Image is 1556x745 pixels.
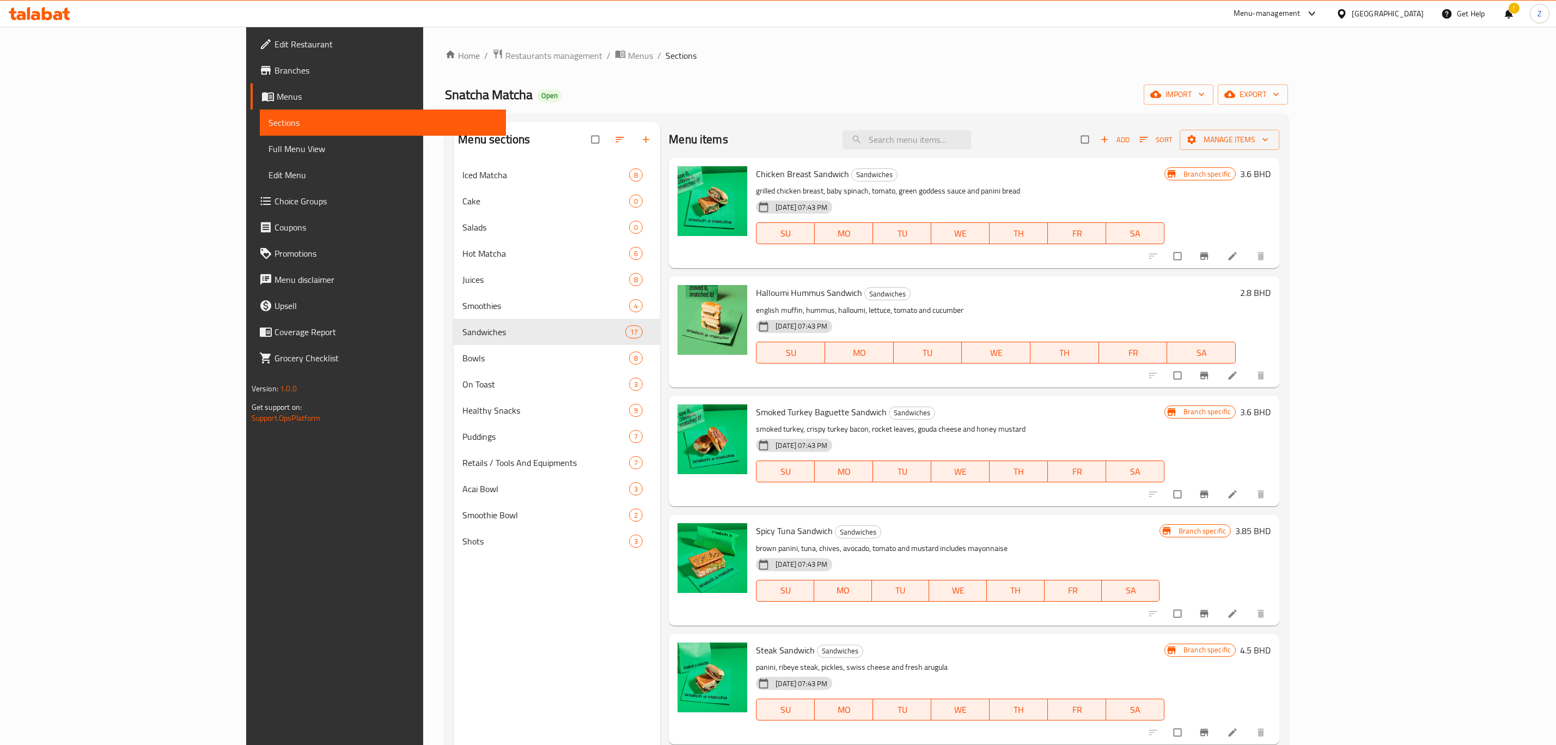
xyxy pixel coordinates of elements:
span: 6 [630,249,642,259]
span: Full Menu View [269,142,497,155]
div: Acai Bowl3 [454,476,660,502]
button: TH [1030,342,1099,364]
button: Manage items [1180,130,1279,150]
nav: breadcrumb [445,49,1288,63]
a: Edit Menu [260,162,506,188]
span: Select all sections [585,129,608,150]
span: FR [1052,226,1102,241]
span: Edit Menu [269,168,497,181]
button: SU [756,580,814,602]
button: WE [929,580,987,602]
a: Branches [251,57,506,83]
span: SU [761,345,821,361]
span: Branch specific [1179,645,1235,655]
span: Hot Matcha [462,247,629,260]
span: 3 [630,484,642,494]
span: Sandwiches [852,168,897,181]
div: On Toast3 [454,371,660,397]
div: Sandwiches [817,645,863,658]
div: items [629,273,643,286]
span: 0 [630,196,642,207]
div: Hot Matcha6 [454,240,660,266]
button: delete [1249,244,1275,268]
a: Restaurants management [492,49,602,63]
span: Sandwiches [865,288,910,300]
button: MO [825,342,894,364]
button: FR [1045,580,1102,602]
span: Sandwiches [835,526,881,538]
span: SA [1110,702,1160,718]
span: TH [991,583,1040,598]
img: Halloumi Hummus Sandwich [678,285,747,355]
div: Sandwiches [889,407,935,420]
button: TH [990,461,1048,482]
span: FR [1049,583,1098,598]
div: Sandwiches [864,287,911,300]
span: 8 [630,170,642,180]
img: Spicy Tuna Sandwich [678,523,747,593]
img: Smoked Turkey Baguette Sandwich [678,404,747,474]
span: FR [1052,702,1102,718]
h6: 3.6 BHD [1240,166,1271,181]
div: Healthy Snacks9 [454,397,660,423]
span: Salads [462,221,629,234]
button: delete [1249,482,1275,506]
div: Bowls8 [454,345,660,371]
div: Sandwiches17 [454,319,660,345]
div: Shots3 [454,528,660,554]
span: TU [876,583,925,598]
span: Sort sections [608,128,634,152]
span: WE [933,583,983,598]
span: Shots [462,535,629,548]
div: Retails / Tools And Equipments7 [454,450,660,476]
div: Cake [462,195,629,208]
span: 17 [626,327,642,337]
span: Branch specific [1179,169,1235,179]
a: Full Menu View [260,136,506,162]
span: Grocery Checklist [274,352,497,365]
span: TH [994,464,1044,480]
span: Smoothies [462,299,629,312]
button: SA [1167,342,1236,364]
span: 8 [630,275,642,285]
span: Spicy Tuna Sandwich [756,523,833,539]
p: panini, ribeye steak, pickles, swiss cheese and fresh arugula [756,661,1164,674]
span: Retails / Tools And Equipments [462,456,629,469]
div: Smoothie Bowl2 [454,502,660,528]
div: Iced Matcha [462,168,629,181]
p: brown panini, tuna, chives, avocado, tomato and mustard includes mayonnaise [756,542,1160,555]
button: SU [756,461,815,482]
nav: Menu sections [454,158,660,559]
a: Edit menu item [1227,727,1240,738]
div: items [625,325,643,338]
span: Sections [269,116,497,129]
span: Menu disclaimer [274,273,497,286]
span: SA [1171,345,1231,361]
div: items [629,535,643,548]
span: 1.0.0 [280,381,297,396]
div: Menu-management [1234,7,1301,20]
button: Branch-specific-item [1192,602,1218,626]
span: FR [1103,345,1163,361]
div: Cake0 [454,188,660,214]
button: Branch-specific-item [1192,364,1218,387]
button: FR [1048,222,1106,244]
h6: 2.8 BHD [1240,285,1271,300]
span: Edit Restaurant [274,38,497,51]
span: Smoked Turkey Baguette Sandwich [756,404,887,420]
button: TU [894,342,962,364]
span: Upsell [274,299,497,312]
button: SA [1106,461,1164,482]
button: MO [815,222,873,244]
input: search [843,130,971,149]
span: Sections [666,49,697,62]
span: Select section [1075,129,1097,150]
div: Puddings7 [454,423,660,450]
li: / [657,49,661,62]
span: 3 [630,379,642,390]
span: FR [1052,464,1102,480]
span: Restaurants management [505,49,602,62]
span: Add item [1097,131,1132,148]
button: FR [1048,699,1106,720]
button: Branch-specific-item [1192,244,1218,268]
